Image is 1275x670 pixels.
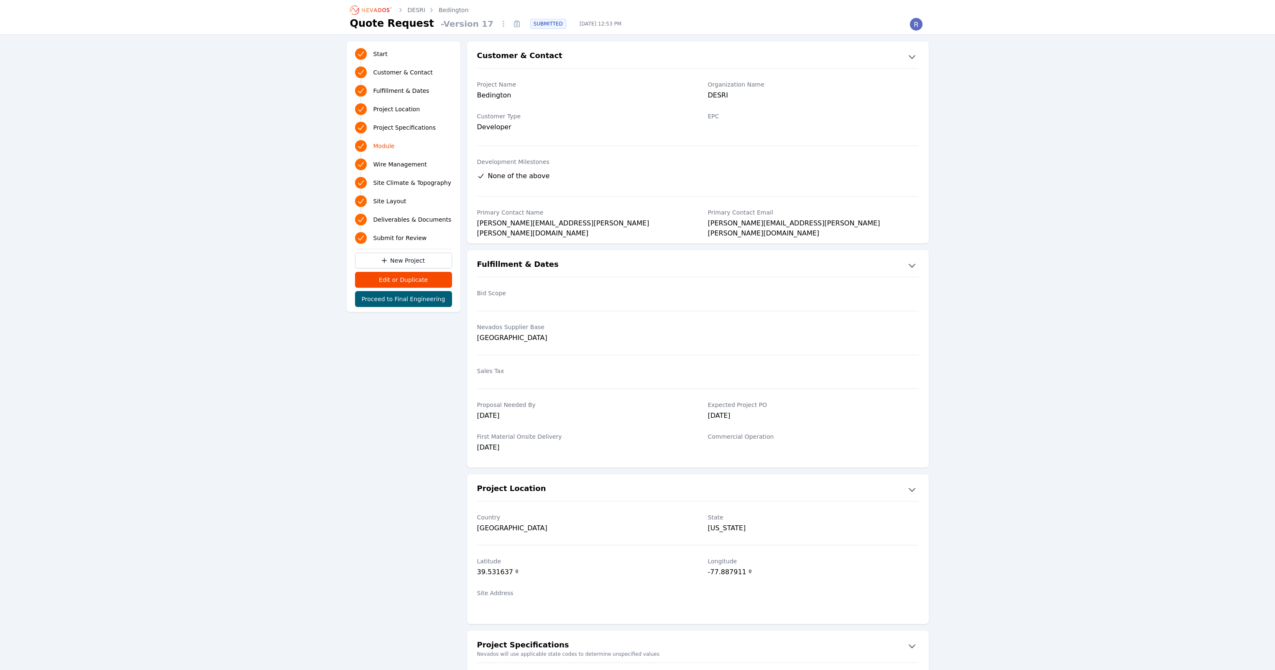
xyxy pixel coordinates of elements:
label: Latitude [477,557,688,565]
small: Nevados will use applicable state codes to determine unspecified values [467,651,929,657]
span: Project Specifications [373,123,436,132]
label: Sales Tax [477,367,688,375]
span: - Version 17 [437,18,497,30]
a: DESRI [408,6,425,14]
div: [DATE] [477,411,688,422]
label: First Material Onsite Delivery [477,432,688,441]
label: Nevados Supplier Base [477,323,688,331]
button: Customer & Contact [467,50,929,63]
div: [GEOGRAPHIC_DATA] [477,523,688,533]
span: Customer & Contact [373,68,433,77]
div: [PERSON_NAME][EMAIL_ADDRESS][PERSON_NAME][PERSON_NAME][DOMAIN_NAME] [708,218,919,230]
div: Developer [477,122,688,132]
h2: Project Specifications [477,639,569,652]
h2: Fulfillment & Dates [477,258,559,272]
span: Wire Management [373,160,427,169]
label: Customer Type [477,112,688,120]
div: SUBMITTED [530,19,566,29]
button: Project Specifications [467,639,929,652]
div: [DATE] [477,442,688,454]
label: EPC [708,112,919,120]
img: Riley Caron [910,18,923,31]
span: Module [373,142,395,150]
span: Start [373,50,388,58]
div: [US_STATE] [708,523,919,533]
label: Longitude [708,557,919,565]
label: Country [477,513,688,522]
label: Primary Contact Name [477,208,688,217]
label: Expected Project PO [708,401,919,409]
h1: Quote Request [350,17,434,30]
label: Organization Name [708,80,919,89]
div: Bedington [477,90,688,102]
span: Deliverables & Documents [373,215,452,224]
label: Site Address [477,589,688,597]
span: None of the above [488,171,550,181]
div: [DATE] [708,411,919,422]
nav: Progress [355,46,452,245]
label: State [708,513,919,522]
button: Project Location [467,483,929,496]
nav: Breadcrumb [350,3,469,17]
label: Proposal Needed By [477,401,688,409]
button: Fulfillment & Dates [467,258,929,272]
button: Edit or Duplicate [355,272,452,288]
button: Proceed to Final Engineering [355,291,452,307]
div: 39.531637 º [477,567,688,579]
div: DESRI [708,90,919,102]
label: Bid Scope [477,289,688,297]
label: Project Name [477,80,688,89]
label: Development Milestones [477,158,919,166]
span: [DATE] 12:53 PM [573,20,628,27]
span: Site Layout [373,197,406,205]
div: [GEOGRAPHIC_DATA] [477,333,688,343]
h2: Project Location [477,483,546,496]
a: Bedington [439,6,469,14]
span: Submit for Review [373,234,427,242]
span: Fulfillment & Dates [373,87,429,95]
a: New Project [355,253,452,269]
div: -77.887911 º [708,567,919,579]
label: Primary Contact Email [708,208,919,217]
span: Project Location [373,105,420,113]
div: [PERSON_NAME][EMAIL_ADDRESS][PERSON_NAME][PERSON_NAME][DOMAIN_NAME] [477,218,688,230]
label: Commercial Operation [708,432,919,441]
span: Site Climate & Topography [373,179,451,187]
h2: Customer & Contact [477,50,562,63]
